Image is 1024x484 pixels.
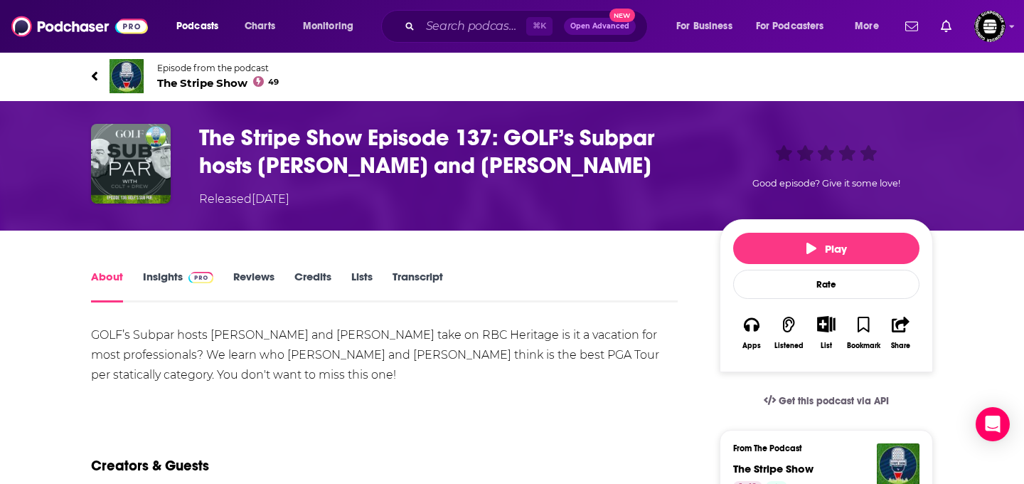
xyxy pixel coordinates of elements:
span: More [855,16,879,36]
div: Open Intercom Messenger [976,407,1010,441]
img: Podchaser Pro [188,272,213,283]
div: Bookmark [847,342,880,350]
img: The Stripe Show Episode 137: GOLF’s Subpar hosts Colt Knost and Drew Stoltz [91,124,171,204]
h2: Creators & Guests [91,457,209,475]
button: Open AdvancedNew [564,18,636,35]
button: Share [882,307,919,359]
div: Search podcasts, credits, & more... [395,10,661,43]
img: User Profile [974,11,1006,42]
button: open menu [666,15,750,38]
a: Lists [351,270,373,302]
div: Apps [742,342,761,350]
span: Open Advanced [570,23,629,30]
span: Podcasts [176,16,218,36]
div: Share [891,342,910,350]
button: Show More Button [811,316,841,332]
button: Apps [733,307,770,359]
a: The Stripe ShowEpisode from the podcastThe Stripe Show49 [91,59,933,93]
button: Bookmark [845,307,882,359]
a: Transcript [393,270,443,302]
span: For Business [676,16,732,36]
button: Listened [770,307,807,359]
a: Reviews [233,270,274,302]
a: About [91,270,123,302]
a: Get this podcast via API [752,384,900,419]
button: Play [733,233,919,264]
button: open menu [293,15,372,38]
span: ⌘ K [526,17,553,36]
div: Released [DATE] [199,191,289,208]
button: Show profile menu [974,11,1006,42]
span: 49 [268,79,279,85]
input: Search podcasts, credits, & more... [420,15,526,38]
button: open menu [747,15,845,38]
a: The Stripe Show [733,462,814,475]
h1: The Stripe Show Episode 137: GOLF’s Subpar hosts Colt Knost and Drew Stoltz [199,124,697,179]
button: open menu [845,15,897,38]
span: New [609,9,635,22]
div: List [821,341,832,350]
img: The Stripe Show [110,59,144,93]
a: Credits [294,270,331,302]
div: GOLF’s Subpar hosts [PERSON_NAME] and [PERSON_NAME] take on RBC Heritage is it a vacation for mos... [91,325,678,385]
h3: From The Podcast [733,443,908,453]
span: Logged in as KarinaSabol [974,11,1006,42]
span: For Podcasters [756,16,824,36]
span: Charts [245,16,275,36]
a: Charts [235,15,284,38]
button: open menu [166,15,237,38]
a: InsightsPodchaser Pro [143,270,213,302]
a: Show notifications dropdown [900,14,924,38]
span: Episode from the podcast [157,63,279,73]
span: Play [806,242,847,256]
div: Rate [733,270,919,299]
div: Listened [774,342,804,350]
div: Show More ButtonList [808,307,845,359]
span: Get this podcast via API [779,395,889,407]
span: Good episode? Give it some love! [752,178,900,189]
span: The Stripe Show [157,76,279,90]
img: Podchaser - Follow, Share and Rate Podcasts [11,13,148,40]
span: Monitoring [303,16,353,36]
a: Show notifications dropdown [935,14,957,38]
